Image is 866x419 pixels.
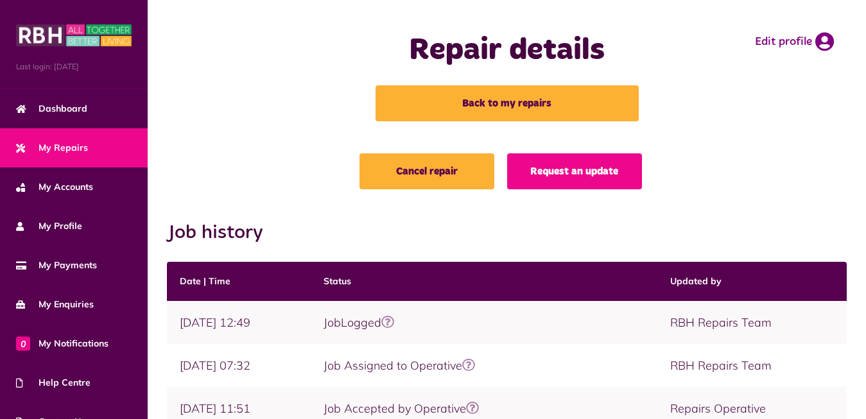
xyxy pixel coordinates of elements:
a: Back to my repairs [376,85,639,121]
span: My Accounts [16,180,93,194]
span: My Payments [16,259,97,272]
span: My Notifications [16,337,108,350]
td: RBH Repairs Team [657,344,847,387]
img: MyRBH [16,22,132,48]
td: JobLogged [311,301,657,344]
a: Cancel repair [359,153,494,189]
th: Updated by [657,262,847,301]
span: My Profile [16,219,82,233]
th: Date | Time [167,262,311,301]
h2: Job history [167,221,847,244]
span: My Enquiries [16,298,94,311]
span: Help Centre [16,376,91,389]
td: [DATE] 07:32 [167,344,311,387]
span: Dashboard [16,102,87,115]
th: Status [311,262,657,301]
td: [DATE] 12:49 [167,301,311,344]
td: Job Assigned to Operative [311,344,657,387]
td: RBH Repairs Team [657,301,847,344]
span: Last login: [DATE] [16,61,132,73]
span: 0 [16,336,30,350]
a: Request an update [507,153,642,189]
h1: Repair details [340,32,674,69]
span: My Repairs [16,141,88,155]
a: Edit profile [755,32,834,51]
